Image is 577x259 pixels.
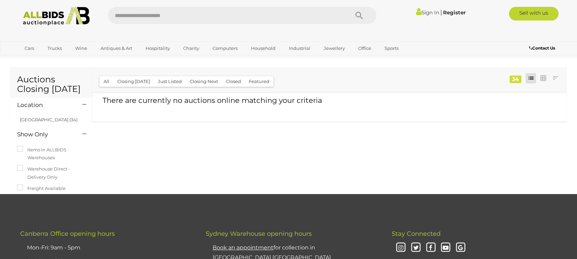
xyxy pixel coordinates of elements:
[425,242,437,254] i: Facebook
[510,76,521,83] div: 34
[440,242,452,254] i: Youtube
[342,7,376,24] button: Search
[395,242,407,254] i: Instagram
[410,242,422,254] i: Twitter
[25,241,189,255] li: Mon-Fri: 9am - 5pm
[206,230,312,237] span: Sydney Warehouse opening hours
[284,43,315,54] a: Industrial
[246,43,280,54] a: Household
[319,43,349,54] a: Jewellery
[20,43,39,54] a: Cars
[19,7,93,26] img: Allbids.com.au
[17,146,85,162] label: Items in ALLBIDS Warehouses
[529,44,557,52] a: Contact Us
[96,43,137,54] a: Antiques & Art
[509,7,559,21] a: Sell with us
[99,76,113,87] button: All
[208,43,242,54] a: Computers
[213,244,273,251] u: Book an appointment
[392,230,441,237] span: Stay Connected
[17,185,66,192] label: Freight Available
[154,76,186,87] button: Just Listed
[113,76,154,87] button: Closing [DATE]
[103,96,322,105] span: There are currently no auctions online matching your criteria
[455,242,467,254] i: Google
[71,43,92,54] a: Wine
[354,43,376,54] a: Office
[20,230,115,237] span: Canberra Office opening hours
[20,54,78,65] a: [GEOGRAPHIC_DATA]
[141,43,174,54] a: Hospitality
[186,76,222,87] button: Closing Next
[43,43,66,54] a: Trucks
[20,117,78,122] a: [GEOGRAPHIC_DATA] (34)
[443,9,466,16] a: Register
[416,9,439,16] a: Sign In
[380,43,403,54] a: Sports
[17,102,72,108] h4: Location
[17,165,85,181] label: Warehouse Direct - Delivery Only
[179,43,204,54] a: Charity
[529,45,555,51] b: Contact Us
[440,9,442,16] span: |
[222,76,245,87] button: Closed
[245,76,273,87] button: Featured
[17,131,72,138] h4: Show Only
[17,75,85,94] h1: Auctions Closing [DATE]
